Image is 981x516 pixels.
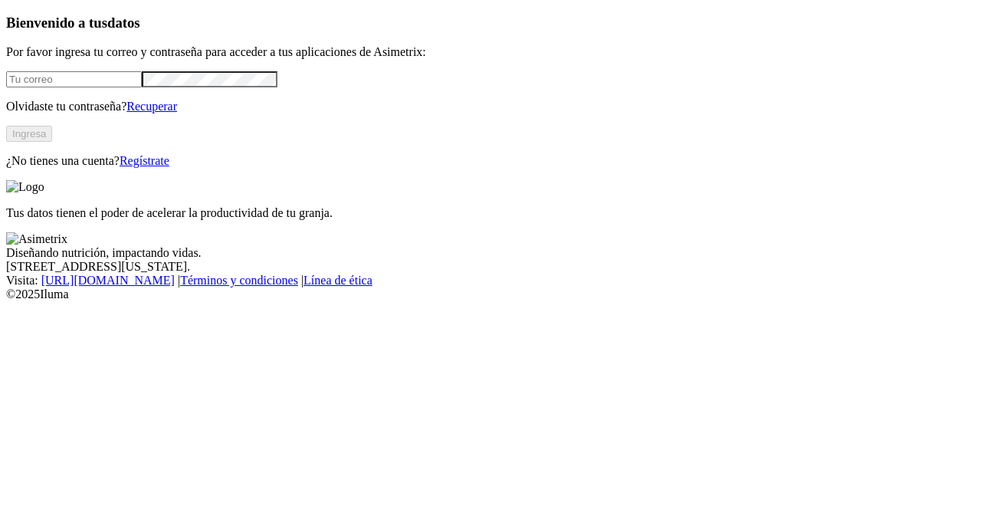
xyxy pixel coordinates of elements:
a: Términos y condiciones [180,274,298,287]
a: Regístrate [120,154,169,167]
a: Recuperar [126,100,177,113]
a: [URL][DOMAIN_NAME] [41,274,175,287]
button: Ingresa [6,126,52,142]
span: datos [107,15,140,31]
p: Olvidaste tu contraseña? [6,100,975,113]
div: © 2025 Iluma [6,288,975,301]
div: Diseñando nutrición, impactando vidas. [6,246,975,260]
a: Línea de ética [303,274,372,287]
p: Por favor ingresa tu correo y contraseña para acceder a tus aplicaciones de Asimetrix: [6,45,975,59]
div: Visita : | | [6,274,975,288]
p: Tus datos tienen el poder de acelerar la productividad de tu granja. [6,206,975,220]
p: ¿No tienes una cuenta? [6,154,975,168]
img: Asimetrix [6,232,67,246]
div: [STREET_ADDRESS][US_STATE]. [6,260,975,274]
img: Logo [6,180,44,194]
input: Tu correo [6,71,142,87]
h3: Bienvenido a tus [6,15,975,31]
